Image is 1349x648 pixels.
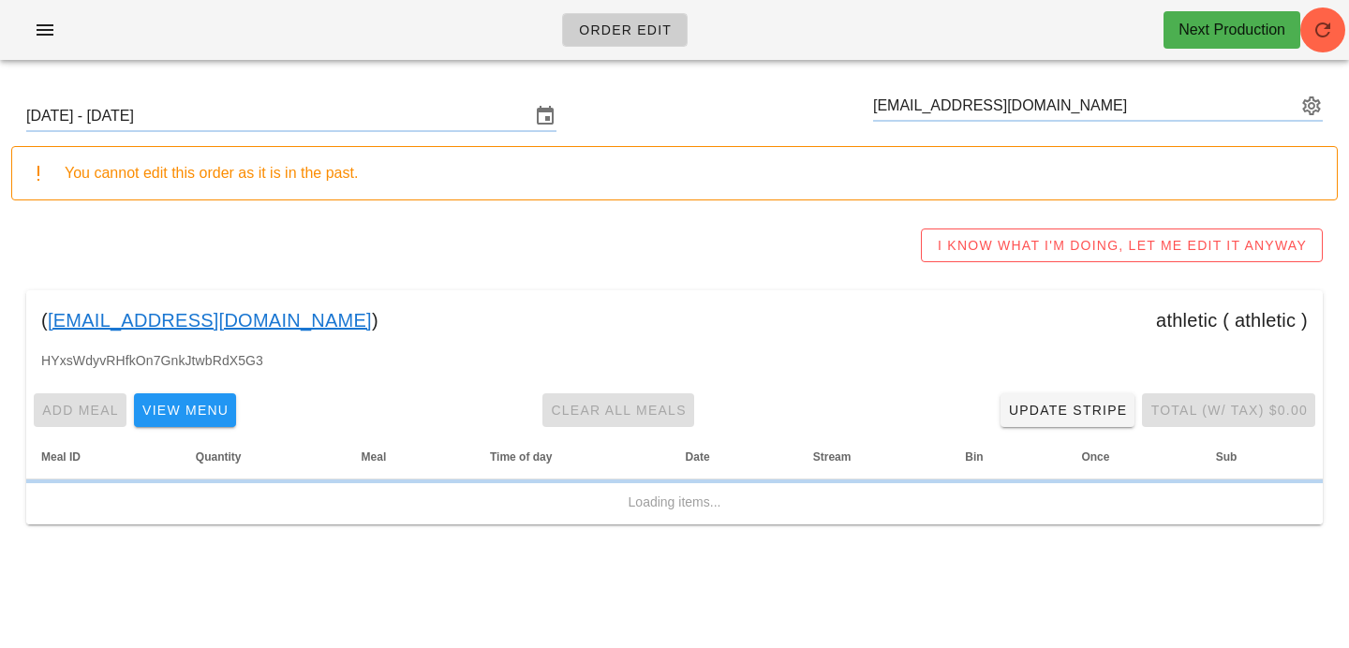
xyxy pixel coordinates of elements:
th: Time of day: Not sorted. Activate to sort ascending. [475,434,671,479]
button: I KNOW WHAT I'M DOING, LET ME EDIT IT ANYWAY [921,228,1323,262]
th: Meal ID: Not sorted. Activate to sort ascending. [26,434,181,479]
span: Order Edit [578,22,672,37]
span: Date [686,450,710,464]
th: Stream: Not sorted. Activate to sort ascending. [798,434,950,479]
span: Update Stripe [1008,403,1128,418]
button: View Menu [134,393,236,427]
span: Meal ID [41,450,81,464]
span: Time of day [490,450,552,464]
div: HYxsWdyvRHfkOn7GnkJtwbRdX5G3 [26,350,1323,386]
span: Quantity [196,450,242,464]
span: View Menu [141,403,229,418]
span: Bin [965,450,983,464]
span: Meal [362,450,387,464]
span: Sub [1216,450,1238,464]
span: Once [1081,450,1109,464]
th: Meal: Not sorted. Activate to sort ascending. [347,434,475,479]
th: Date: Not sorted. Activate to sort ascending. [671,434,798,479]
th: Once: Not sorted. Activate to sort ascending. [1066,434,1200,479]
span: You cannot edit this order as it is in the past. [65,165,358,181]
th: Bin: Not sorted. Activate to sort ascending. [950,434,1066,479]
div: ( ) athletic ( athletic ) [26,290,1323,350]
button: appended action [1300,95,1323,117]
th: Quantity: Not sorted. Activate to sort ascending. [181,434,347,479]
a: [EMAIL_ADDRESS][DOMAIN_NAME] [48,305,372,335]
input: Search by email or name [873,91,1297,121]
a: Order Edit [562,13,688,47]
a: Update Stripe [1001,393,1135,427]
span: I KNOW WHAT I'M DOING, LET ME EDIT IT ANYWAY [937,238,1307,253]
td: Loading items... [26,479,1323,524]
div: Next Production [1179,19,1285,41]
span: Stream [813,450,852,464]
th: Sub: Not sorted. Activate to sort ascending. [1201,434,1323,479]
